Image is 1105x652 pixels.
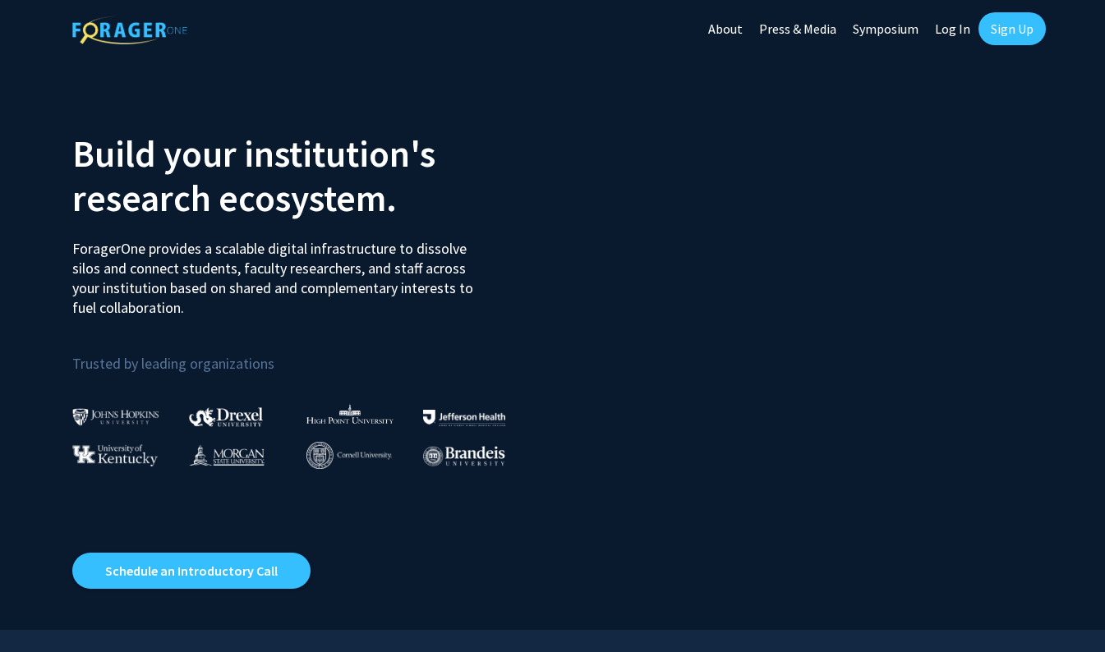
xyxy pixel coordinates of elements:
[189,407,263,426] img: Drexel University
[306,442,392,469] img: Cornell University
[72,444,158,466] img: University of Kentucky
[72,131,541,220] h2: Build your institution's research ecosystem.
[72,16,187,44] img: ForagerOne Logo
[72,553,311,589] a: Opens in a new tab
[189,444,265,466] img: Morgan State University
[423,446,505,466] img: Brandeis University
[72,227,485,318] p: ForagerOne provides a scalable digital infrastructure to dissolve silos and connect students, fac...
[306,404,394,424] img: High Point University
[978,12,1046,45] a: Sign Up
[72,408,159,425] img: Johns Hopkins University
[423,410,505,425] img: Thomas Jefferson University
[72,331,541,376] p: Trusted by leading organizations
